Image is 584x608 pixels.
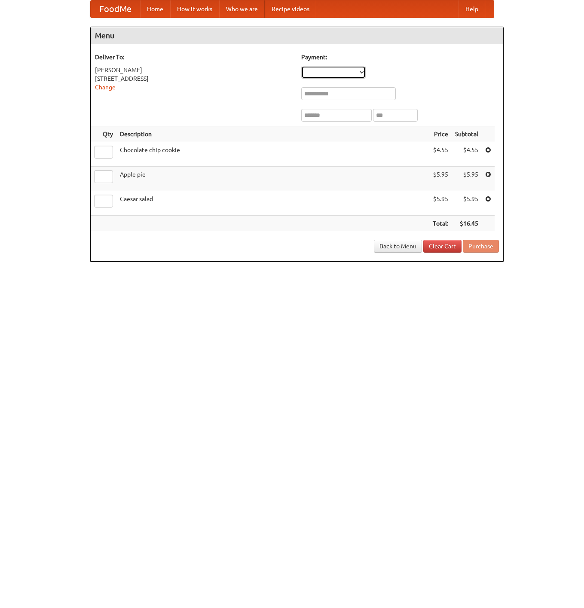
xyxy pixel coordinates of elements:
a: Help [459,0,485,18]
td: $4.55 [429,142,452,167]
a: Change [95,84,116,91]
td: $5.95 [429,191,452,216]
a: Back to Menu [374,240,422,253]
div: [PERSON_NAME] [95,66,293,74]
a: Recipe videos [265,0,316,18]
th: Price [429,126,452,142]
td: Caesar salad [116,191,429,216]
button: Purchase [463,240,499,253]
td: $5.95 [452,167,482,191]
h4: Menu [91,27,503,44]
a: Who we are [219,0,265,18]
h5: Deliver To: [95,53,293,61]
th: Subtotal [452,126,482,142]
th: Total: [429,216,452,232]
h5: Payment: [301,53,499,61]
a: Clear Cart [423,240,462,253]
a: How it works [170,0,219,18]
td: Apple pie [116,167,429,191]
div: [STREET_ADDRESS] [95,74,293,83]
a: FoodMe [91,0,140,18]
a: Home [140,0,170,18]
td: $5.95 [452,191,482,216]
th: $16.45 [452,216,482,232]
th: Description [116,126,429,142]
td: Chocolate chip cookie [116,142,429,167]
td: $4.55 [452,142,482,167]
th: Qty [91,126,116,142]
td: $5.95 [429,167,452,191]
